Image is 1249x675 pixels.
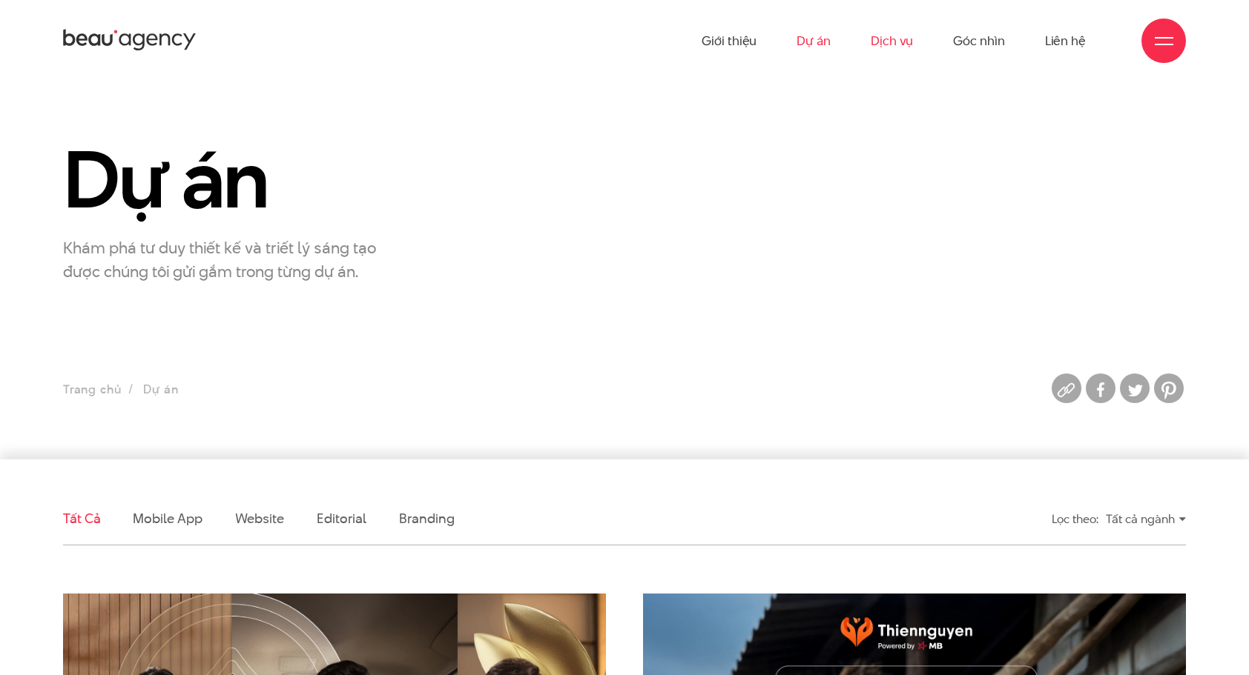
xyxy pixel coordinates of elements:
[1052,506,1098,532] div: Lọc theo:
[63,509,100,528] a: Tất cả
[399,509,454,528] a: Branding
[317,509,366,528] a: Editorial
[1106,506,1186,532] div: Tất cả ngành
[63,381,121,398] a: Trang chủ
[63,236,412,283] p: Khám phá tư duy thiết kế và triết lý sáng tạo được chúng tôi gửi gắm trong từng dự án.
[133,509,202,528] a: Mobile app
[235,509,284,528] a: Website
[63,137,412,222] h1: Dự án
